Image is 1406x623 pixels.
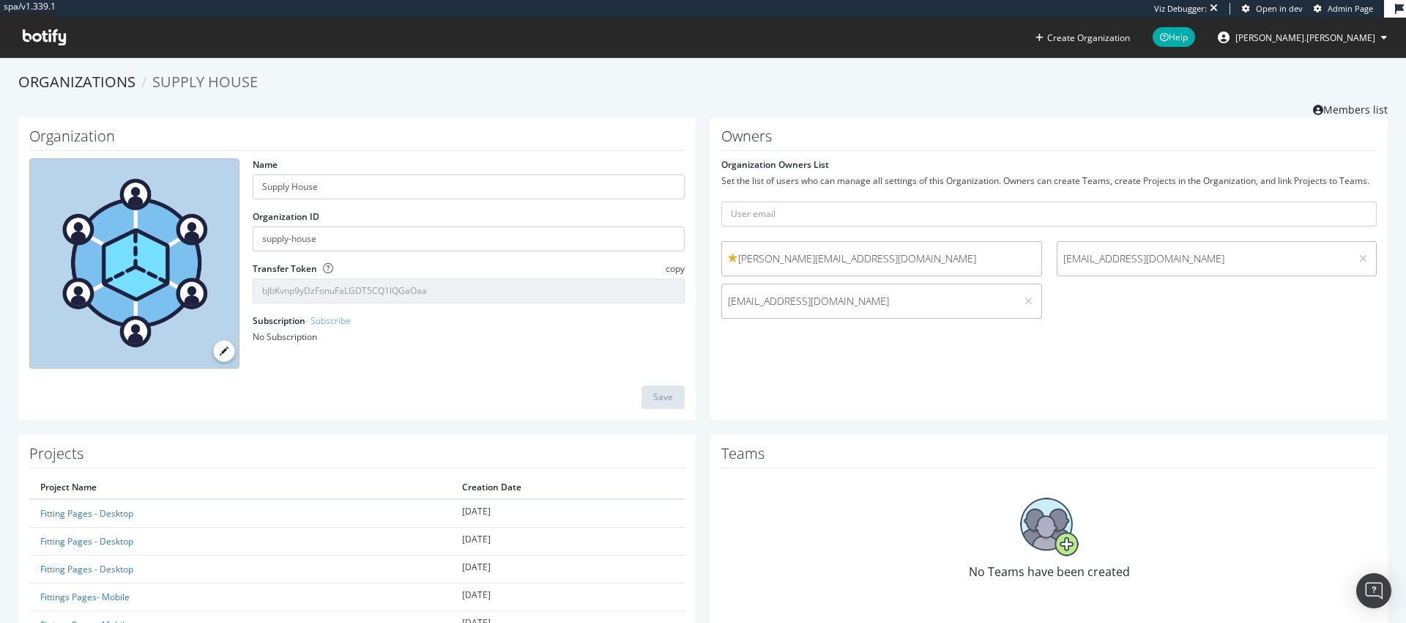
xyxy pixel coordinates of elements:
span: copy [666,262,685,275]
input: Organization ID [253,226,685,251]
span: Admin Page [1328,3,1373,14]
input: User email [721,202,1377,226]
div: Viz Debugger: [1154,3,1207,15]
a: Fitting Pages - Desktop [40,563,133,575]
span: meghan.evans [1235,32,1375,44]
a: Fittings Pages- Mobile [40,591,130,603]
a: Open in dev [1242,3,1303,15]
button: [PERSON_NAME].[PERSON_NAME] [1206,26,1399,49]
label: Organization ID [253,210,319,223]
div: Open Intercom Messenger [1356,573,1391,608]
ol: breadcrumbs [18,72,1388,93]
label: Organization Owners List [721,158,829,171]
td: [DATE] [451,499,685,528]
span: [EMAIL_ADDRESS][DOMAIN_NAME] [1063,251,1345,266]
h1: Organization [29,128,685,151]
td: [DATE] [451,583,685,611]
input: name [253,174,685,199]
td: [DATE] [451,555,685,583]
a: Fitting Pages - Desktop [40,507,133,520]
img: No Teams have been created [1020,498,1079,556]
div: Set the list of users who can manage all settings of this Organization. Owners can create Teams, ... [721,174,1377,187]
a: Members list [1313,99,1388,117]
button: Create Organization [1035,31,1131,45]
span: Help [1153,27,1195,47]
button: Save [641,386,685,409]
h1: Owners [721,128,1377,151]
a: Organizations [18,72,135,92]
h1: Projects [29,446,685,468]
span: No Teams have been created [969,564,1130,580]
label: Name [253,158,278,171]
td: [DATE] [451,527,685,555]
div: Save [653,391,673,403]
span: [EMAIL_ADDRESS][DOMAIN_NAME] [728,294,1010,309]
label: Transfer Token [253,262,317,275]
a: - Subscribe [305,314,351,327]
span: [PERSON_NAME][EMAIL_ADDRESS][DOMAIN_NAME] [728,251,1035,266]
h1: Teams [721,446,1377,468]
label: Subscription [253,314,351,327]
th: Creation Date [451,476,685,499]
a: Fitting Pages - Desktop [40,535,133,548]
th: Project Name [29,476,451,499]
a: Admin Page [1314,3,1373,15]
span: Supply House [152,72,258,92]
div: No Subscription [253,331,685,343]
span: Open in dev [1256,3,1303,14]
